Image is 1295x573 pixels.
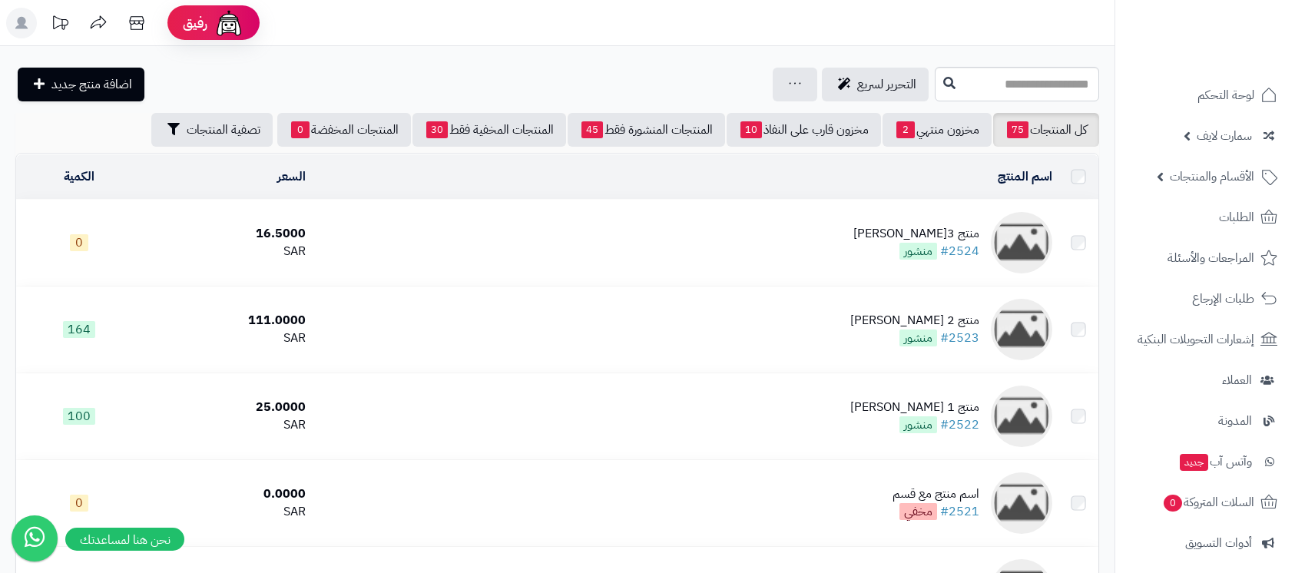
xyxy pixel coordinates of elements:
a: السلات المتروكة0 [1124,484,1286,521]
div: 25.0000 [149,399,306,416]
span: 45 [581,121,603,138]
span: السلات المتروكة [1162,492,1254,513]
div: منتج 3[PERSON_NAME] [853,225,979,243]
a: #2521 [940,502,979,521]
a: الطلبات [1124,199,1286,236]
img: منتج 3كوفي ديو [991,212,1052,273]
span: منشور [899,330,937,346]
button: تصفية المنتجات [151,113,273,147]
div: SAR [149,503,306,521]
span: المدونة [1218,410,1252,432]
span: أدوات التسويق [1185,532,1252,554]
div: منتج 2 [PERSON_NAME] [850,312,979,330]
span: 10 [740,121,762,138]
span: 0 [70,234,88,251]
a: طلبات الإرجاع [1124,280,1286,317]
span: منشور [899,416,937,433]
a: مخزون قارب على النفاذ10 [727,113,881,147]
div: 16.5000 [149,225,306,243]
span: المراجعات والأسئلة [1167,247,1254,269]
a: وآتس آبجديد [1124,443,1286,480]
span: لوحة التحكم [1197,84,1254,106]
div: اسم منتج مع قسم [893,485,979,503]
div: SAR [149,416,306,434]
a: #2523 [940,329,979,347]
a: مخزون منتهي2 [883,113,992,147]
span: 30 [426,121,448,138]
span: 164 [63,321,95,338]
div: 111.0000 [149,312,306,330]
a: الكمية [64,167,94,186]
span: اضافة منتج جديد [51,75,132,94]
img: منتج 1 كوفي ديو [991,386,1052,447]
span: رفيق [183,14,207,32]
span: مخفي [899,503,937,520]
span: منشور [899,243,937,260]
img: logo-2.png [1191,43,1280,75]
div: منتج 1 [PERSON_NAME] [850,399,979,416]
a: اسم المنتج [998,167,1052,186]
span: 2 [896,121,915,138]
a: كل المنتجات75 [993,113,1099,147]
div: SAR [149,330,306,347]
span: 0 [70,495,88,512]
img: ai-face.png [214,8,244,38]
span: تصفية المنتجات [187,121,260,139]
div: SAR [149,243,306,260]
span: إشعارات التحويلات البنكية [1138,329,1254,350]
span: طلبات الإرجاع [1192,288,1254,310]
a: #2524 [940,242,979,260]
a: إشعارات التحويلات البنكية [1124,321,1286,358]
a: العملاء [1124,362,1286,399]
a: المدونة [1124,402,1286,439]
a: السعر [277,167,306,186]
span: سمارت لايف [1197,125,1252,147]
a: #2522 [940,416,979,434]
a: المراجعات والأسئلة [1124,240,1286,277]
span: جديد [1180,454,1208,471]
span: الطلبات [1219,207,1254,228]
span: العملاء [1222,369,1252,391]
div: 0.0000 [149,485,306,503]
span: التحرير لسريع [857,75,916,94]
span: وآتس آب [1178,451,1252,472]
a: اضافة منتج جديد [18,68,144,101]
a: المنتجات المنشورة فقط45 [568,113,725,147]
a: تحديثات المنصة [41,8,79,42]
span: 100 [63,408,95,425]
a: لوحة التحكم [1124,77,1286,114]
span: 0 [291,121,310,138]
a: أدوات التسويق [1124,525,1286,561]
a: التحرير لسريع [822,68,929,101]
span: 75 [1007,121,1028,138]
a: المنتجات المخفية فقط30 [412,113,566,147]
img: منتج 2 كوفي ديو [991,299,1052,360]
span: 0 [1164,495,1182,512]
a: المنتجات المخفضة0 [277,113,411,147]
span: الأقسام والمنتجات [1170,166,1254,187]
img: اسم منتج مع قسم [991,472,1052,534]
